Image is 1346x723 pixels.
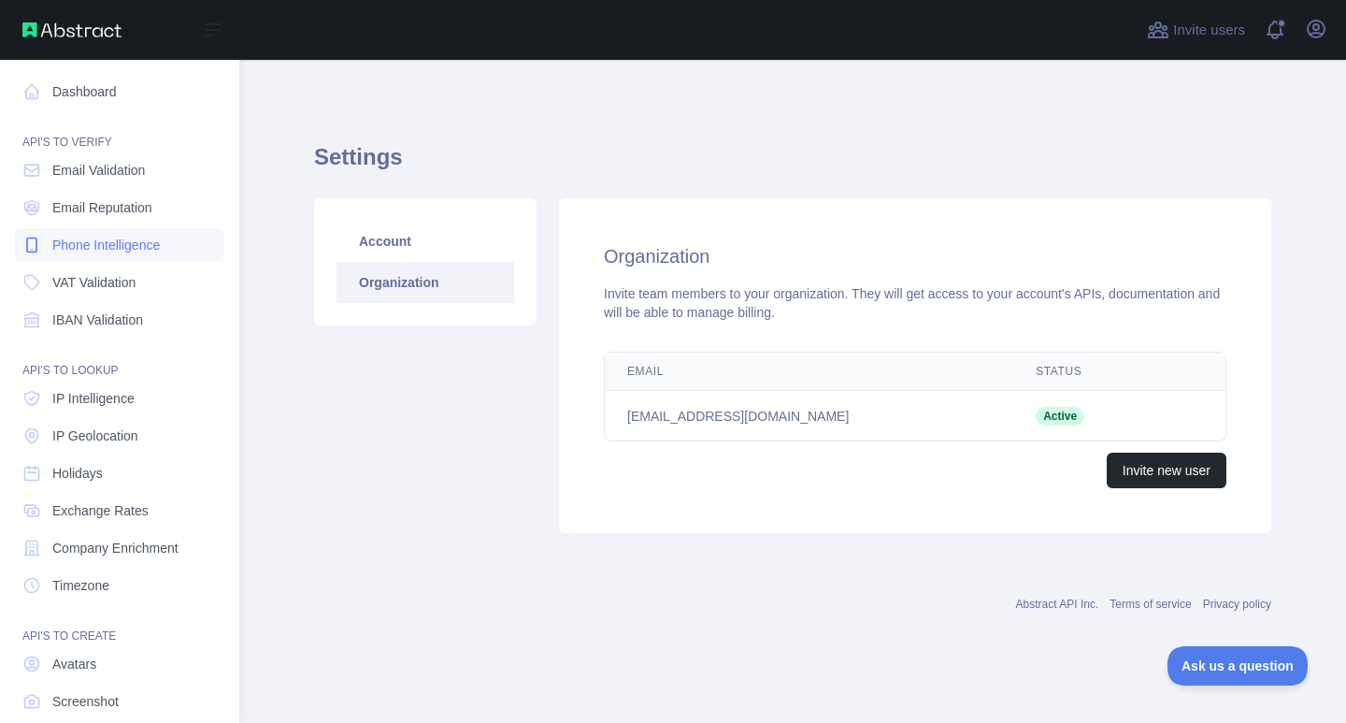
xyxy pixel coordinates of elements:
span: Exchange Rates [52,501,149,520]
a: IBAN Validation [15,303,224,337]
a: Avatars [15,647,224,681]
a: Timezone [15,569,224,602]
div: API'S TO CREATE [15,606,224,643]
div: Invite team members to your organization. They will get access to your account's APIs, documentat... [604,284,1226,322]
h1: Settings [314,142,1271,187]
iframe: Toggle Customer Support [1167,646,1309,686]
a: Email Reputation [15,191,224,224]
th: Status [1013,353,1156,391]
a: IP Geolocation [15,419,224,453]
button: Invite users [1143,15,1249,45]
span: Screenshot [52,692,119,711]
a: VAT Validation [15,266,224,299]
td: [EMAIL_ADDRESS][DOMAIN_NAME] [605,391,1013,441]
a: Privacy policy [1203,598,1271,611]
a: Phone Intelligence [15,228,224,262]
a: IP Intelligence [15,382,224,415]
span: Avatars [52,655,96,673]
span: VAT Validation [52,273,136,292]
button: Invite new user [1107,453,1226,488]
th: Email [605,353,1013,391]
span: IBAN Validation [52,311,143,329]
span: Phone Intelligence [52,236,160,254]
a: Email Validation [15,153,224,187]
div: API'S TO LOOKUP [15,340,224,378]
a: Organization [336,262,514,303]
a: Company Enrichment [15,531,224,565]
img: Abstract API [22,22,122,37]
a: Dashboard [15,75,224,108]
a: Abstract API Inc. [1016,598,1099,611]
h2: Organization [604,243,1226,269]
a: Exchange Rates [15,494,224,528]
span: Company Enrichment [52,539,179,557]
a: Account [336,221,514,262]
span: Email Reputation [52,198,152,217]
span: Active [1036,407,1084,426]
span: IP Geolocation [52,427,138,445]
a: Screenshot [15,685,224,718]
span: IP Intelligence [52,389,135,408]
a: Holidays [15,456,224,490]
span: Invite users [1173,20,1245,41]
span: Holidays [52,464,103,483]
span: Timezone [52,576,109,595]
a: Terms of service [1110,598,1191,611]
span: Email Validation [52,161,145,180]
div: API'S TO VERIFY [15,112,224,150]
